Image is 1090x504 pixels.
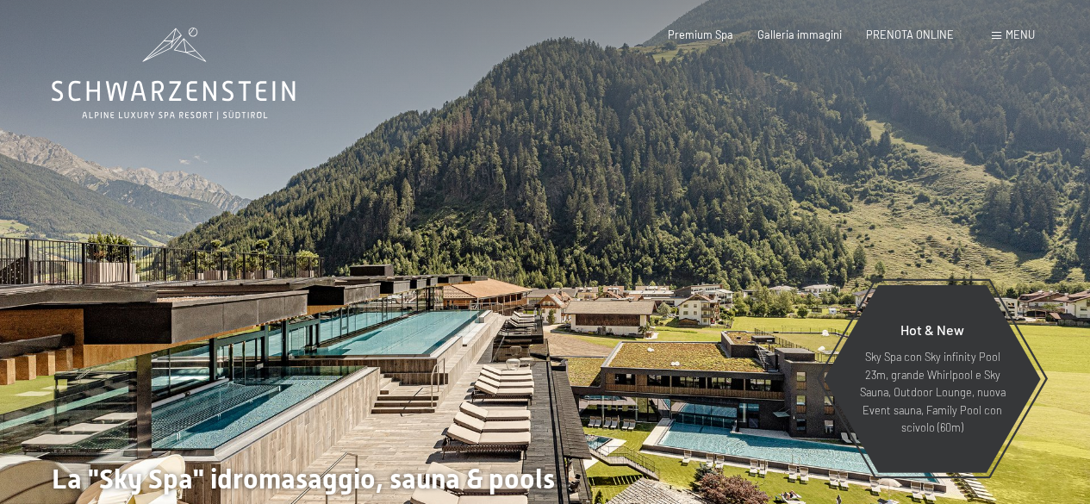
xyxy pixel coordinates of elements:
[757,28,842,41] a: Galleria immagini
[1006,28,1035,41] span: Menu
[900,321,964,338] span: Hot & New
[823,284,1042,474] a: Hot & New Sky Spa con Sky infinity Pool 23m, grande Whirlpool e Sky Sauna, Outdoor Lounge, nuova ...
[668,28,733,41] a: Premium Spa
[866,28,954,41] a: PRENOTA ONLINE
[857,348,1007,436] p: Sky Spa con Sky infinity Pool 23m, grande Whirlpool e Sky Sauna, Outdoor Lounge, nuova Event saun...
